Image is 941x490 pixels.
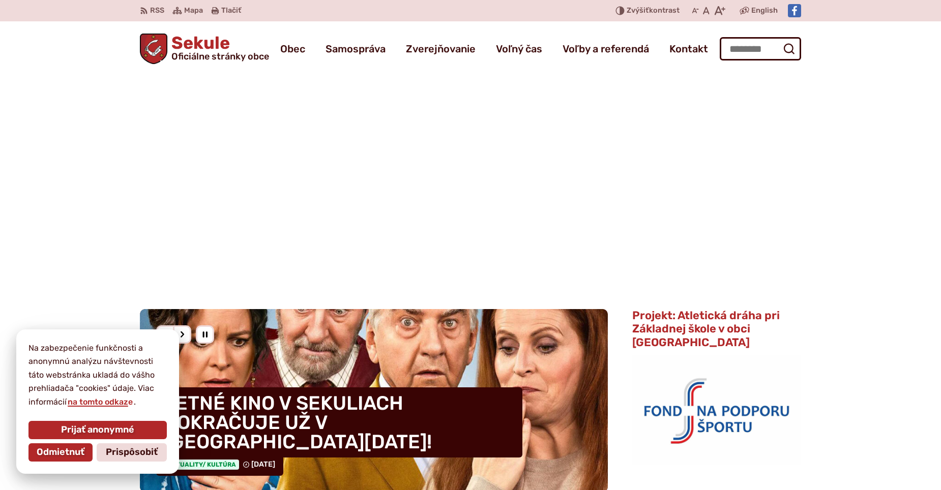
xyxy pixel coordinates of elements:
[106,447,158,458] span: Prispôsobiť
[196,325,214,344] div: Pozastaviť pohyb slajdera
[97,443,167,462] button: Prispôsobiť
[28,443,93,462] button: Odmietnuť
[28,421,167,439] button: Prijať anonymné
[251,460,275,469] span: [DATE]
[632,309,780,349] span: Projekt: Atletická dráha pri Základnej škole v obci [GEOGRAPHIC_DATA]
[156,325,174,344] div: Predošlý slajd
[751,5,778,17] span: English
[184,5,203,17] span: Mapa
[164,460,239,470] span: Aktuality
[627,6,649,15] span: Zvýšiť
[156,387,522,457] h4: LETNÉ KINO V SEKULIACH POKRAČUJE UŽ V [GEOGRAPHIC_DATA][DATE]!
[61,424,134,436] span: Prijať anonymné
[280,35,305,63] a: Obec
[173,325,191,344] div: Nasledujúci slajd
[202,461,236,468] span: / Kultúra
[788,4,801,17] img: Prejsť na Facebook stránku
[37,447,84,458] span: Odmietnuť
[749,5,780,17] a: English
[563,35,649,63] a: Voľby a referendá
[167,35,269,61] h1: Sekule
[28,342,167,409] p: Na zabezpečenie funkčnosti a anonymnú analýzu návštevnosti táto webstránka ukladá do vášho prehli...
[171,52,269,61] span: Oficiálne stránky obce
[140,34,269,64] a: Logo Sekule, prejsť na domovskú stránku.
[406,35,476,63] a: Zverejňovanie
[140,34,167,64] img: Prejsť na domovskú stránku
[627,7,680,15] span: kontrast
[496,35,542,63] a: Voľný čas
[150,5,164,17] span: RSS
[221,7,241,15] span: Tlačiť
[632,355,801,465] img: logo_fnps.png
[67,397,134,407] a: na tomto odkaze
[669,35,708,63] a: Kontakt
[326,35,386,63] a: Samospráva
